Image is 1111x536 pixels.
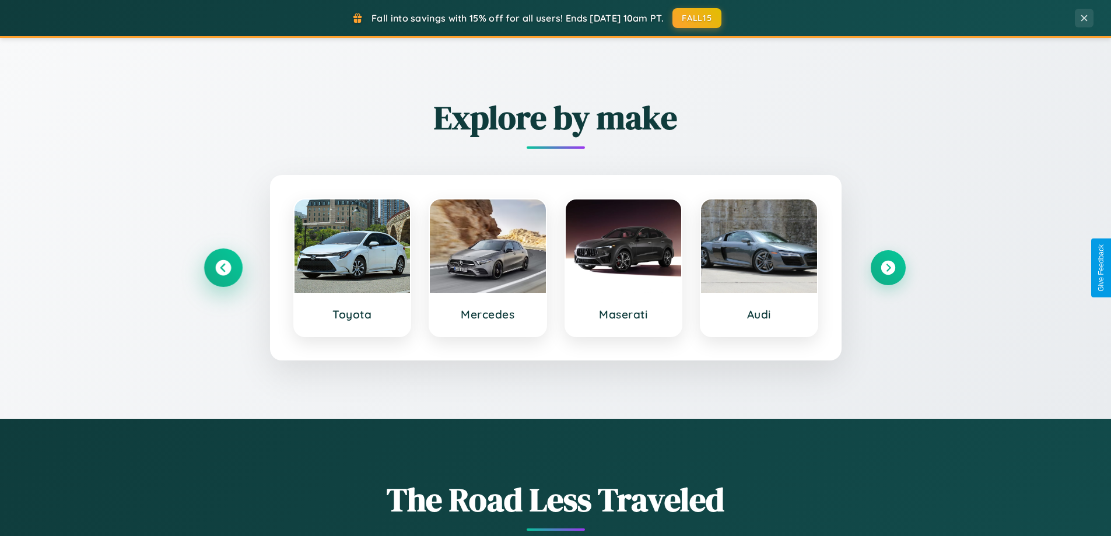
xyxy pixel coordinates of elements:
[672,8,721,28] button: FALL15
[306,307,399,321] h3: Toyota
[441,307,534,321] h3: Mercedes
[1097,244,1105,292] div: Give Feedback
[713,307,805,321] h3: Audi
[371,12,664,24] span: Fall into savings with 15% off for all users! Ends [DATE] 10am PT.
[206,95,906,140] h2: Explore by make
[206,477,906,522] h1: The Road Less Traveled
[577,307,670,321] h3: Maserati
